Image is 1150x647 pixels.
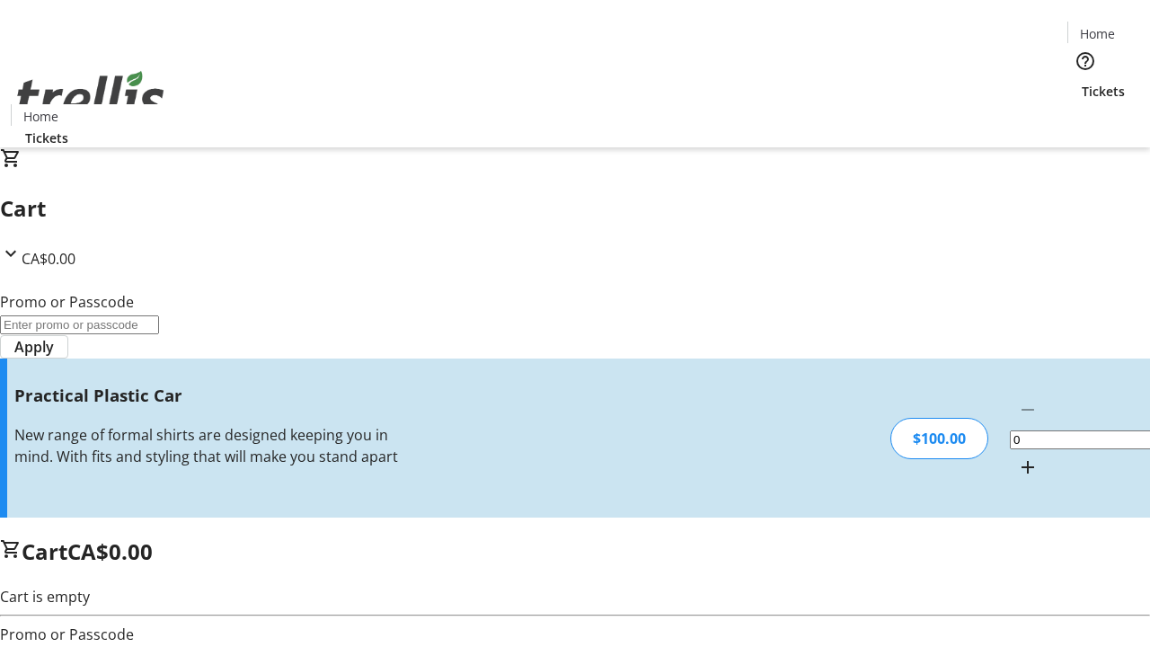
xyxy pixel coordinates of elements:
span: Home [23,107,58,126]
img: Orient E2E Organization fhxPYzq0ca's Logo [11,51,171,141]
span: CA$0.00 [22,249,75,269]
span: CA$0.00 [67,536,153,566]
a: Tickets [1067,82,1139,101]
button: Help [1067,43,1103,79]
a: Home [12,107,69,126]
div: New range of formal shirts are designed keeping you in mind. With fits and styling that will make... [14,424,407,467]
button: Cart [1067,101,1103,137]
div: $100.00 [890,418,988,459]
span: Home [1080,24,1115,43]
button: Increment by one [1010,449,1046,485]
a: Tickets [11,129,83,147]
a: Home [1068,24,1126,43]
h3: Practical Plastic Car [14,383,407,408]
span: Apply [14,336,54,358]
span: Tickets [25,129,68,147]
span: Tickets [1082,82,1125,101]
